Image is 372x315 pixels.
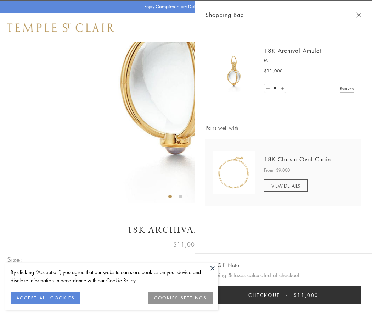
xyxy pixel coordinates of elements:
[264,57,354,64] p: M
[248,291,280,299] span: Checkout
[205,10,244,20] span: Shopping Bag
[205,286,361,304] button: Checkout $11,000
[356,12,361,18] button: Close Shopping Bag
[11,268,213,284] div: By clicking “Accept all”, you agree that our website can store cookies on your device and disclos...
[264,67,283,74] span: $11,000
[205,124,361,132] span: Pairs well with
[148,292,213,304] button: COOKIES SETTINGS
[294,291,319,299] span: $11,000
[11,292,80,304] button: ACCEPT ALL COOKIES
[213,151,255,194] img: N88865-OV18
[7,23,114,32] img: Temple St. Clair
[144,3,225,10] p: Enjoy Complimentary Delivery & Returns
[7,224,365,236] h1: 18K Archival Amulet
[264,179,308,192] a: VIEW DETAILS
[278,84,286,93] a: Set quantity to 2
[271,182,300,189] span: VIEW DETAILS
[264,47,321,55] a: 18K Archival Amulet
[264,167,290,174] span: From: $9,000
[7,254,23,265] span: Size:
[264,84,271,93] a: Set quantity to 0
[264,155,331,163] a: 18K Classic Oval Chain
[205,271,361,280] p: Shipping & taxes calculated at checkout
[205,261,239,270] button: Add Gift Note
[173,240,199,249] span: $11,000
[213,50,255,92] img: 18K Archival Amulet
[340,84,354,92] a: Remove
